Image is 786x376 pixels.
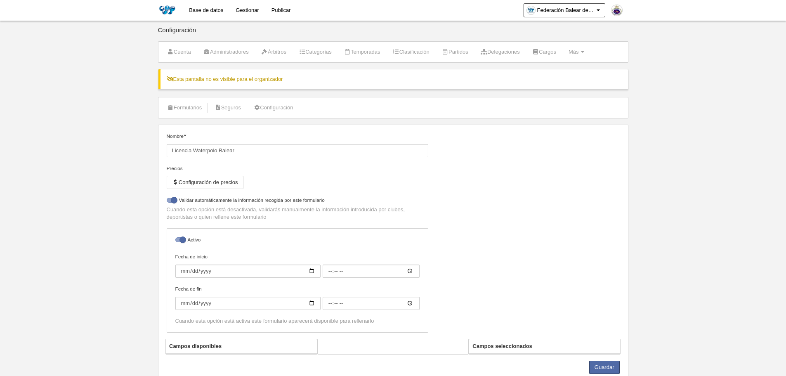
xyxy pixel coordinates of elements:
button: Configuración de precios [167,176,243,189]
a: Configuración [249,102,297,114]
i: Obligatorio [184,134,186,137]
a: Federación Balear de Natación [524,3,605,17]
a: Más [564,46,589,58]
input: Fecha de inicio [323,265,420,278]
th: Campos seleccionados [469,339,620,354]
span: Más [569,49,579,55]
img: Federación Balear de Natación [158,5,176,15]
div: Cuando esta opción está activa este formulario aparecerá disponible para rellenarlo [175,317,420,325]
a: Árbitros [257,46,291,58]
div: Precios [167,165,428,172]
a: Temporadas [340,46,385,58]
img: Pa9fUjwMQYSf.30x30.jpg [611,5,622,16]
p: Cuando esta opción está desactivada, validarás manualmente la información introducida por clubes,... [167,206,428,221]
a: Partidos [437,46,473,58]
th: Campos disponibles [166,339,317,354]
input: Fecha de inicio [175,265,321,278]
label: Nombre [167,132,428,157]
a: Seguros [210,102,245,114]
label: Fecha de fin [175,285,420,310]
img: OaY84OLqmakL.30x30.jpg [527,6,535,14]
input: Fecha de fin [175,297,321,310]
a: Formularios [163,102,207,114]
a: Clasificación [388,46,434,58]
input: Nombre [167,144,428,157]
a: Cargos [528,46,561,58]
a: Administradores [199,46,253,58]
div: Esta pantalla no es visible para el organizador [158,69,628,90]
input: Fecha de fin [323,297,420,310]
label: Fecha de inicio [175,253,420,278]
a: Categorías [294,46,336,58]
span: Federación Balear de Natación [537,6,595,14]
label: Validar automáticamente la información recogida por este formulario [167,196,428,206]
label: Activo [175,236,420,246]
button: Guardar [589,361,620,374]
a: Cuenta [163,46,196,58]
a: Delegaciones [476,46,524,58]
div: Configuración [158,27,628,41]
